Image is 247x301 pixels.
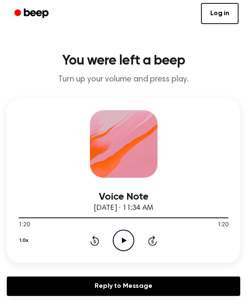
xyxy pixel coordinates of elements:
[19,191,228,203] h3: Voice Note
[19,233,31,248] button: 1.0x
[217,221,228,230] span: 1:20
[201,3,239,24] a: Log in
[7,74,240,85] p: Turn up your volume and press play.
[19,221,30,230] span: 1:20
[94,204,153,212] span: [DATE] · 11:34 AM
[7,277,240,296] a: Reply to Message
[7,54,240,68] h1: You were left a beep
[8,5,56,22] a: Beep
